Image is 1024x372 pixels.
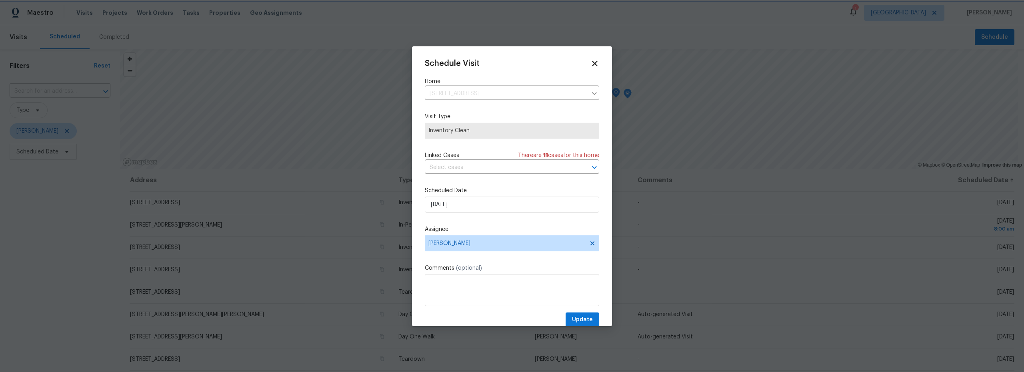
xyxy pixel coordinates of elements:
[572,315,593,325] span: Update
[425,60,480,68] span: Schedule Visit
[456,265,482,271] span: (optional)
[425,113,599,121] label: Visit Type
[425,88,587,100] input: Enter in an address
[425,225,599,233] label: Assignee
[428,127,596,135] span: Inventory Clean
[425,187,599,195] label: Scheduled Date
[589,162,600,173] button: Open
[590,59,599,68] span: Close
[425,197,599,213] input: M/D/YYYY
[543,153,548,158] span: 11
[425,151,459,159] span: Linked Cases
[425,161,577,174] input: Select cases
[425,78,599,86] label: Home
[518,151,599,159] span: There are case s for this home
[566,312,599,327] button: Update
[425,264,599,272] label: Comments
[428,240,585,247] span: [PERSON_NAME]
